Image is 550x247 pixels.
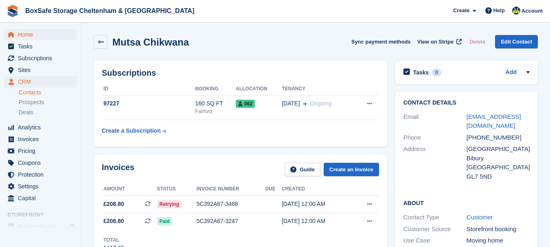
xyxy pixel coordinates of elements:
[157,200,182,208] span: Retrying
[414,35,463,48] a: View on Stripe
[18,122,67,133] span: Analytics
[18,181,67,192] span: Settings
[195,99,236,108] div: 160 SQ FT
[19,108,77,117] a: Deals
[285,163,320,176] a: Guide
[18,157,67,168] span: Coupons
[403,100,530,106] h2: Contact Details
[195,108,236,115] div: Fairford
[467,133,530,142] div: [PHONE_NUMBER]
[18,76,67,87] span: CRM
[4,145,77,157] a: menu
[282,217,352,225] div: [DATE] 12:00 AM
[282,83,354,96] th: Tenancy
[467,172,530,181] div: GL7 5ND
[102,83,195,96] th: ID
[467,113,521,129] a: [EMAIL_ADDRESS][DOMAIN_NAME]
[4,192,77,204] a: menu
[197,217,265,225] div: 5C392A67-3247
[18,169,67,180] span: Protection
[453,7,469,15] span: Create
[4,157,77,168] a: menu
[102,163,134,176] h2: Invoices
[403,133,467,142] div: Phone
[18,52,67,64] span: Subscriptions
[4,181,77,192] a: menu
[102,127,161,135] div: Create a Subscription
[417,38,454,46] span: View on Stripe
[7,5,19,17] img: stora-icon-8386f47178a22dfd0bd8f6a31ec36ba5ce8667c1dd55bd0f319d3a0aa187defe.svg
[403,112,467,131] div: Email
[4,221,77,232] a: menu
[4,52,77,64] a: menu
[18,133,67,145] span: Invoices
[403,236,467,245] div: Use Case
[282,183,352,196] th: Created
[157,217,172,225] span: Paid
[403,213,467,222] div: Contact Type
[4,133,77,145] a: menu
[493,7,505,15] span: Help
[197,183,265,196] th: Invoice number
[157,183,197,196] th: Status
[102,68,379,78] h2: Subscriptions
[413,69,429,76] h2: Tasks
[432,69,441,76] div: 0
[103,217,124,225] span: £208.80
[18,145,67,157] span: Pricing
[112,37,189,48] h2: Mutsa Chikwana
[467,154,530,163] div: Bibury
[103,236,124,244] div: Total
[403,144,467,181] div: Address
[236,100,255,108] span: 062
[103,200,124,208] span: £208.80
[324,163,379,176] a: Create an Invoice
[4,41,77,52] a: menu
[236,83,282,96] th: Allocation
[197,200,265,208] div: 5C392A67-3468
[466,35,489,48] button: Delete
[467,214,493,221] a: Customer
[102,183,157,196] th: Amount
[403,225,467,234] div: Customer Source
[19,98,44,106] span: Prospects
[102,123,166,138] a: Create a Subscription
[467,236,530,245] div: Moving home
[18,192,67,204] span: Capital
[467,163,530,172] div: [GEOGRAPHIC_DATA]
[19,89,77,96] a: Contacts
[512,7,520,15] img: Kim Virabi
[18,64,67,76] span: Sites
[19,109,33,116] span: Deals
[265,183,282,196] th: Due
[4,76,77,87] a: menu
[522,7,543,15] span: Account
[4,169,77,180] a: menu
[7,211,81,219] span: Storefront
[18,29,67,40] span: Home
[67,222,77,232] a: Preview store
[467,225,530,234] div: Storefront booking
[351,35,411,48] button: Sync payment methods
[4,64,77,76] a: menu
[18,221,67,232] span: Booking Portal
[403,199,530,207] h2: About
[506,68,517,77] a: Add
[102,99,195,108] div: 97227
[282,200,352,208] div: [DATE] 12:00 AM
[22,4,197,17] a: BoxSafe Storage Cheltenham & [GEOGRAPHIC_DATA]
[4,29,77,40] a: menu
[282,99,300,108] span: [DATE]
[310,100,331,107] span: Ongoing
[467,144,530,154] div: [GEOGRAPHIC_DATA]
[4,122,77,133] a: menu
[19,98,77,107] a: Prospects
[495,35,538,48] a: Edit Contact
[18,41,67,52] span: Tasks
[195,83,236,96] th: Booking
